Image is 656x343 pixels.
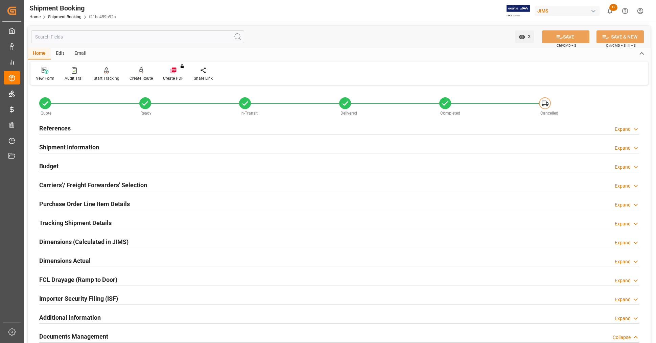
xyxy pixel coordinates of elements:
[39,218,112,227] h2: Tracking Shipment Details
[615,296,631,303] div: Expand
[39,256,91,265] h2: Dimensions Actual
[240,111,258,116] span: In-Transit
[615,258,631,265] div: Expand
[602,3,617,19] button: show 12 new notifications
[39,143,99,152] h2: Shipment Information
[69,48,92,59] div: Email
[48,15,81,19] a: Shipment Booking
[29,15,41,19] a: Home
[65,75,84,81] div: Audit Trail
[140,111,151,116] span: Ready
[542,30,589,43] button: SAVE
[36,75,54,81] div: New Form
[507,5,530,17] img: Exertis%20JAM%20-%20Email%20Logo.jpg_1722504956.jpg
[557,43,576,48] span: Ctrl/CMD + S
[39,124,71,133] h2: References
[440,111,460,116] span: Completed
[94,75,119,81] div: Start Tracking
[341,111,357,116] span: Delivered
[596,30,644,43] button: SAVE & NEW
[617,3,633,19] button: Help Center
[615,277,631,284] div: Expand
[51,48,69,59] div: Edit
[194,75,213,81] div: Share Link
[615,145,631,152] div: Expand
[39,199,130,209] h2: Purchase Order Line Item Details
[535,6,600,16] div: JIMS
[615,220,631,227] div: Expand
[615,126,631,133] div: Expand
[39,275,117,284] h2: FCL Drayage (Ramp to Door)
[615,315,631,322] div: Expand
[606,43,636,48] span: Ctrl/CMD + Shift + S
[39,294,118,303] h2: Importer Security Filing (ISF)
[31,30,244,43] input: Search Fields
[609,4,617,11] span: 12
[29,3,116,13] div: Shipment Booking
[613,334,631,341] div: Collapse
[525,34,531,39] span: 2
[615,201,631,209] div: Expand
[41,111,51,116] span: Quote
[39,313,101,322] h2: Additional Information
[535,4,602,17] button: JIMS
[28,48,51,59] div: Home
[515,30,534,43] button: open menu
[615,182,631,190] div: Expand
[540,111,558,116] span: Cancelled
[615,164,631,171] div: Expand
[130,75,153,81] div: Create Route
[39,332,108,341] h2: Documents Management
[615,239,631,246] div: Expand
[39,180,147,190] h2: Carriers'/ Freight Forwarders' Selection
[39,237,128,246] h2: Dimensions (Calculated in JIMS)
[39,162,58,171] h2: Budget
